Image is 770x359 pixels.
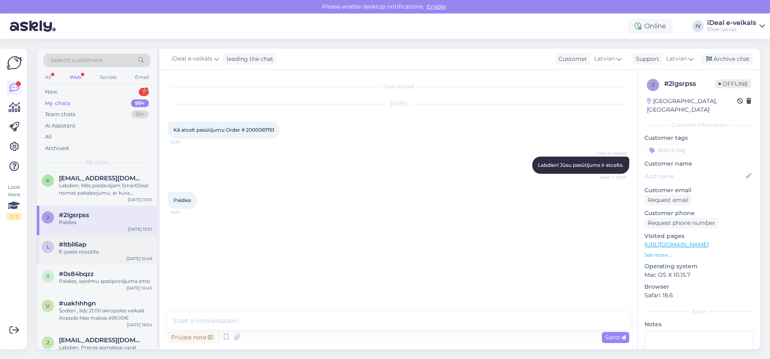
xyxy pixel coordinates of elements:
div: Customer [555,55,587,63]
span: Send [605,334,626,341]
div: AI Assistant [45,122,75,130]
a: [URL][DOMAIN_NAME] [644,241,709,248]
div: Online [628,19,673,34]
p: Operating system [644,262,754,271]
div: 2 / 3 [7,213,21,220]
div: 99+ [131,110,149,119]
span: Paldies [173,197,191,203]
p: See more ... [644,251,754,259]
div: Look Here [7,184,21,220]
div: Archive chat [701,54,753,65]
input: Add a tag [644,144,754,156]
div: Šodien , lidz 21:00 akropoles veikalā Airpods Max maksā 499.00€ [59,307,152,322]
div: New [45,88,57,96]
p: Visited pages [644,232,754,240]
span: My chats [86,159,108,166]
div: Email [133,72,151,83]
p: Mac OS X 10.15.7 [644,271,754,279]
p: Customer tags [644,134,754,142]
span: Seen ✓ 13:00 [596,174,627,180]
span: l [47,244,50,250]
p: Customer phone [644,209,754,218]
div: [DATE] 13:01 [128,197,152,203]
div: Request phone number [644,218,718,229]
div: [DATE] 10:49 [126,256,152,262]
div: leading the chat [223,55,273,63]
span: #2lgsrpss [59,211,89,219]
div: iDeal e-veikals [707,20,756,26]
div: Labdien, Mēs piedavājam SmartDeal nomas pakalpojumu, ar kura palīdzību var iznomāt telefonus, dat... [59,182,152,197]
div: E-pasts nosūtīts. [59,248,152,256]
p: Browser [644,283,754,291]
div: Private note [168,332,216,343]
div: [DATE] 10:45 [126,285,152,291]
p: Customer email [644,186,754,195]
div: Chat started [168,83,629,90]
span: 12:59 [170,139,201,145]
p: Notes [644,320,754,329]
span: k [46,177,50,184]
div: My chats [45,99,70,108]
div: Extra [644,308,754,315]
span: iDeal e-veikals [171,54,212,63]
span: #uakhhhgn [59,300,96,307]
div: [DATE] 13:01 [128,226,152,232]
div: Archived [45,144,69,153]
img: Askly Logo [7,55,22,71]
div: iDeal Latvija [707,26,756,33]
span: u [46,303,50,309]
span: Latvian [594,54,615,63]
div: [DATE] 16:54 [127,322,152,328]
div: [DATE] [168,100,629,108]
div: Paldies [59,219,152,226]
span: 13:01 [170,209,201,215]
div: Socials [98,72,118,83]
p: Customer name [644,159,754,168]
span: Labdien! Jūsu pasūtījums ir atcelts. [538,162,624,168]
span: Latvian [666,54,687,63]
span: Kā atcelt pasūtījumu Order # 2000081761 [173,127,274,133]
span: Offline [715,79,751,88]
div: Team chats [45,110,75,119]
div: Request email [644,195,692,206]
span: #ltbli6ap [59,241,86,248]
span: iDeal e-veikals [596,150,627,156]
span: 0 [46,273,50,279]
p: Safari 18.6 [644,291,754,300]
span: 2 [47,339,50,346]
span: 2 [652,82,655,88]
span: 22auslander22@gmail.com [59,337,144,344]
a: iDeal e-veikalsiDeal Latvija [707,20,765,33]
span: Search customers [51,56,103,65]
div: [GEOGRAPHIC_DATA], [GEOGRAPHIC_DATA] [647,97,737,114]
span: Enable [424,3,448,10]
div: Customer information [644,121,754,129]
div: All [45,133,52,141]
div: 1 [139,88,149,96]
div: # 2lgsrpss [664,79,715,89]
div: Labdien, Preces apmaksai varat izmantot arī dāvanu karti. [59,344,152,359]
div: All [43,72,53,83]
span: #0s84bqzz [59,270,94,278]
span: keitastrautmane9@inbox.lv [59,175,144,182]
div: Web [68,72,83,83]
div: IV [692,20,704,32]
div: 99+ [131,99,149,108]
div: Paldies, saņēmu apstiprinājuma sms! [59,278,152,285]
span: 2 [47,214,50,220]
div: Support [633,55,659,63]
input: Add name [645,172,744,181]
